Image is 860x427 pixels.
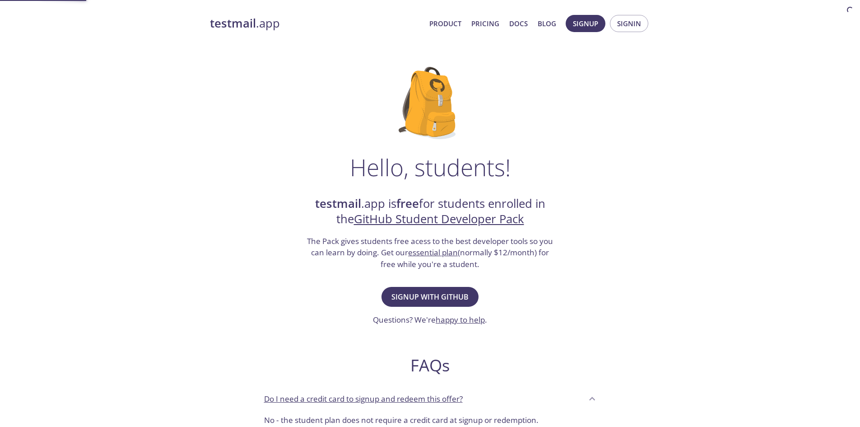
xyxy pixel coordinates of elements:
strong: free [396,196,419,211]
button: Signup with GitHub [381,287,479,307]
p: No - the student plan does not require a credit card at signup or redemption. [264,414,596,426]
span: Signup [573,18,598,29]
h3: The Pack gives students free acess to the best developer tools so you can learn by doing. Get our... [306,235,554,270]
img: github-student-backpack.png [399,67,461,139]
span: Signup with GitHub [391,291,469,303]
a: Product [429,18,461,29]
a: happy to help [436,314,485,325]
a: Docs [509,18,528,29]
h3: Questions? We're . [373,314,487,326]
button: Signup [566,15,605,32]
a: Blog [538,18,556,29]
h2: .app is for students enrolled in the [306,196,554,227]
a: GitHub Student Developer Pack [354,211,524,227]
strong: testmail [210,15,256,31]
a: Pricing [471,18,499,29]
div: Do I need a credit card to signup and redeem this offer? [257,386,604,411]
a: essential plan [408,247,458,258]
a: testmail.app [210,16,422,31]
p: Do I need a credit card to signup and redeem this offer? [264,393,463,405]
span: Signin [617,18,641,29]
button: Signin [610,15,648,32]
h2: FAQs [257,355,604,375]
h1: Hello, students! [350,154,511,181]
strong: testmail [315,196,361,211]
